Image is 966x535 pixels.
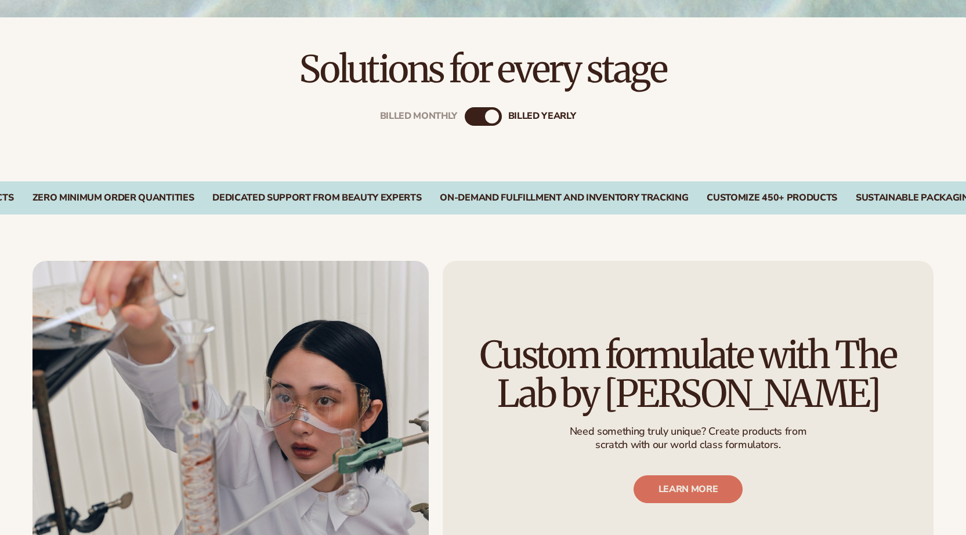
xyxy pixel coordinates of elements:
div: Billed Monthly [380,111,458,122]
p: scratch with our world class formulators. [570,438,806,452]
div: billed Yearly [508,111,576,122]
p: Need something truly unique? Create products from [570,425,806,438]
a: LEARN MORE [634,475,743,503]
h2: Custom formulate with The Lab by [PERSON_NAME] [475,335,901,413]
h2: Solutions for every stage [32,50,934,89]
div: On-Demand Fulfillment and Inventory Tracking [440,192,688,203]
div: Zero Minimum Order QuantitieS [32,192,194,203]
div: Dedicated Support From Beauty Experts [212,192,421,203]
div: CUSTOMIZE 450+ PRODUCTS [707,192,837,203]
